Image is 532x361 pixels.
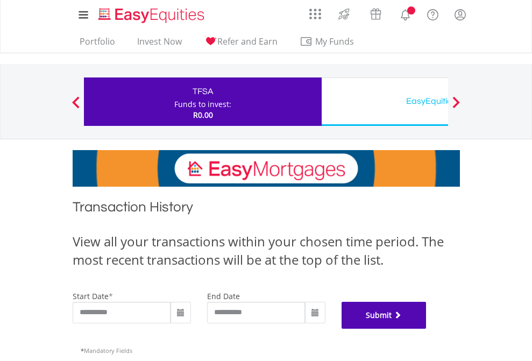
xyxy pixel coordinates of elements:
[217,36,278,47] span: Refer and Earn
[193,110,213,120] span: R0.00
[90,84,315,99] div: TFSA
[392,3,419,24] a: Notifications
[94,3,209,24] a: Home page
[335,5,353,23] img: thrive-v2.svg
[73,150,460,187] img: EasyMortage Promotion Banner
[174,99,231,110] div: Funds to invest:
[81,346,132,355] span: Mandatory Fields
[342,302,427,329] button: Submit
[300,34,370,48] span: My Funds
[207,291,240,301] label: end date
[367,5,385,23] img: vouchers-v2.svg
[360,3,392,23] a: Vouchers
[65,102,87,112] button: Previous
[446,3,474,26] a: My Profile
[96,6,209,24] img: EasyEquities_Logo.png
[309,8,321,20] img: grid-menu-icon.svg
[73,232,460,270] div: View all your transactions within your chosen time period. The most recent transactions will be a...
[75,36,119,53] a: Portfolio
[133,36,186,53] a: Invest Now
[302,3,328,20] a: AppsGrid
[73,291,109,301] label: start date
[445,102,467,112] button: Next
[419,3,446,24] a: FAQ's and Support
[73,197,460,222] h1: Transaction History
[200,36,282,53] a: Refer and Earn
